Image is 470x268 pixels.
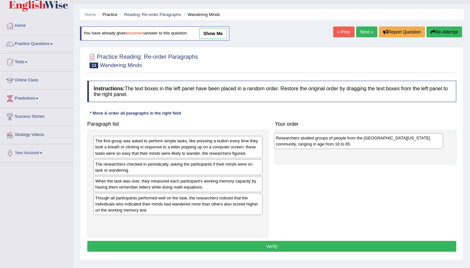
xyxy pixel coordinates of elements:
div: The researchers checked in periodically, asking the participants if their minds were on task or w... [93,159,262,175]
a: Your Account [0,144,73,160]
li: Practice [97,11,117,18]
div: * Move & order all paragraphs in the right field [87,110,184,116]
a: Practice Questions [0,35,73,51]
li: Wandering Minds [182,11,220,18]
div: When the task was over, they measured each participant's working memory capacity by having them r... [93,176,262,192]
div: Though all participants performed well on the task, the researchers noticed that the individuals ... [93,193,262,215]
button: Verify [87,241,456,252]
a: Success Stories [0,108,73,124]
a: Online Class [0,71,73,87]
a: Strategy Videos [0,126,73,142]
span: 13 [90,63,98,68]
a: Reading: Re-order Paragraphs [124,12,181,17]
a: Home [85,12,96,17]
a: Tests [0,53,73,69]
b: incorrect [127,31,145,36]
button: Report Question [379,26,425,37]
h4: The text boxes in the left panel have been placed in a random order. Restore the original order b... [87,81,456,102]
a: Predictions [0,90,73,106]
a: « Prev [333,26,354,37]
a: Home [0,17,73,33]
div: The first group was asked to perform simple tasks, like pressing a button every time they took a ... [93,136,262,158]
h4: Your order [275,121,456,127]
div: Researchers studied groups of people from the [GEOGRAPHIC_DATA][US_STATE] community, ranging in a... [274,133,443,149]
h4: Paragraph list [87,121,269,127]
small: Wandering Minds [100,62,142,68]
a: Next » [356,26,377,37]
a: show me [199,28,227,39]
button: Re-Attempt [427,26,462,37]
div: You have already given answer to this question [80,26,229,41]
b: Instructions: [94,86,125,91]
h2: Practice Reading: Re-order Paragraphs [87,52,198,68]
